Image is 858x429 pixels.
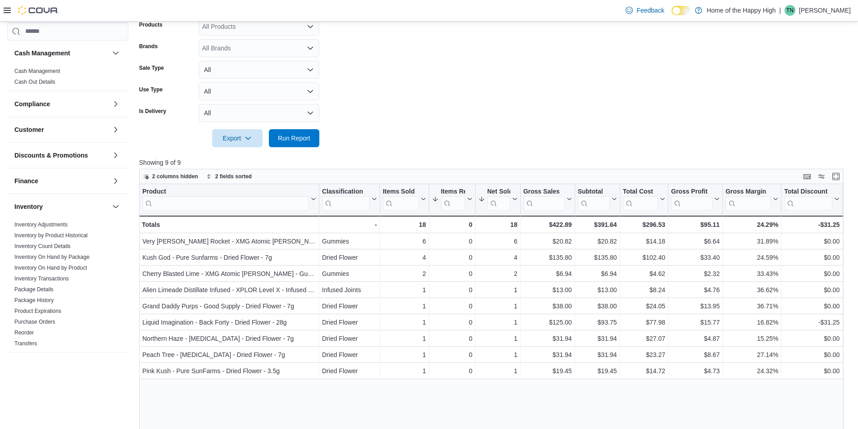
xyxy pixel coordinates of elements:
[523,366,572,376] div: $19.45
[671,187,713,210] div: Gross Profit
[14,340,37,347] span: Transfers
[218,129,257,147] span: Export
[622,333,665,344] div: $27.07
[577,187,617,210] button: Subtotal
[14,340,37,347] a: Transfers
[14,221,68,228] a: Inventory Adjustments
[672,6,690,15] input: Dark Mode
[322,187,377,210] button: Classification
[14,79,55,85] a: Cash Out Details
[307,45,314,52] button: Open list of options
[779,5,781,16] p: |
[622,1,667,19] a: Feedback
[14,202,43,211] h3: Inventory
[203,171,255,182] button: 2 fields sorted
[322,187,370,210] div: Classification
[577,349,617,360] div: $31.94
[278,134,310,143] span: Run Report
[784,187,832,210] div: Total Discount
[431,284,472,295] div: 0
[152,173,198,180] span: 2 columns hidden
[577,284,617,295] div: $13.00
[523,187,572,210] button: Gross Sales
[142,252,316,263] div: Kush God - Pure Sunfarms - Dried Flower - 7g
[816,171,827,182] button: Display options
[383,219,426,230] div: 18
[269,129,319,147] button: Run Report
[799,5,851,16] p: [PERSON_NAME]
[142,219,316,230] div: Totals
[18,6,59,15] img: Cova
[199,61,319,79] button: All
[431,301,472,312] div: 0
[383,317,426,328] div: 1
[322,317,377,328] div: Dried Flower
[14,78,55,86] span: Cash Out Details
[215,173,252,180] span: 2 fields sorted
[14,361,36,370] h3: Loyalty
[671,333,720,344] div: $4.87
[478,187,517,210] button: Net Sold
[671,366,720,376] div: $4.73
[671,349,720,360] div: $8.67
[383,349,426,360] div: 1
[784,187,840,210] button: Total Discount
[142,187,309,196] div: Product
[786,5,794,16] span: TN
[726,284,778,295] div: 36.62%
[622,349,665,360] div: $23.27
[142,284,316,295] div: Alien Limeade Distillate Infused - XPLOR Level X - Infused Joints - 1 x 1g
[14,329,34,336] span: Reorder
[784,252,840,263] div: $0.00
[142,187,309,210] div: Product
[383,333,426,344] div: 1
[14,151,88,160] h3: Discounts & Promotions
[110,124,121,135] button: Customer
[14,297,54,303] a: Package History
[784,317,840,328] div: -$31.25
[14,275,69,282] a: Inventory Transactions
[139,158,851,167] p: Showing 9 of 9
[523,301,572,312] div: $38.00
[784,284,840,295] div: $0.00
[622,236,665,247] div: $14.18
[110,48,121,59] button: Cash Management
[622,187,658,196] div: Total Cost
[383,301,426,312] div: 1
[784,187,832,196] div: Total Discount
[577,252,617,263] div: $135.80
[139,43,158,50] label: Brands
[14,286,54,293] a: Package Details
[707,5,776,16] p: Home of the Happy High
[726,333,778,344] div: 15.25%
[784,349,840,360] div: $0.00
[523,187,564,210] div: Gross Sales
[478,317,517,328] div: 1
[671,301,720,312] div: $13.95
[110,201,121,212] button: Inventory
[726,349,778,360] div: 27.14%
[577,268,617,279] div: $6.94
[784,333,840,344] div: $0.00
[14,221,68,228] span: Inventory Adjustments
[431,333,472,344] div: 0
[726,187,771,210] div: Gross Margin
[139,64,164,72] label: Sale Type
[14,68,60,75] span: Cash Management
[622,187,665,210] button: Total Cost
[622,219,665,230] div: $296.53
[671,187,713,196] div: Gross Profit
[431,219,472,230] div: 0
[139,21,163,28] label: Products
[671,252,720,263] div: $33.40
[440,187,465,196] div: Items Ref
[322,301,377,312] div: Dried Flower
[14,243,71,249] a: Inventory Count Details
[577,187,609,196] div: Subtotal
[784,219,840,230] div: -$31.25
[478,236,517,247] div: 6
[523,333,572,344] div: $31.94
[671,187,720,210] button: Gross Profit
